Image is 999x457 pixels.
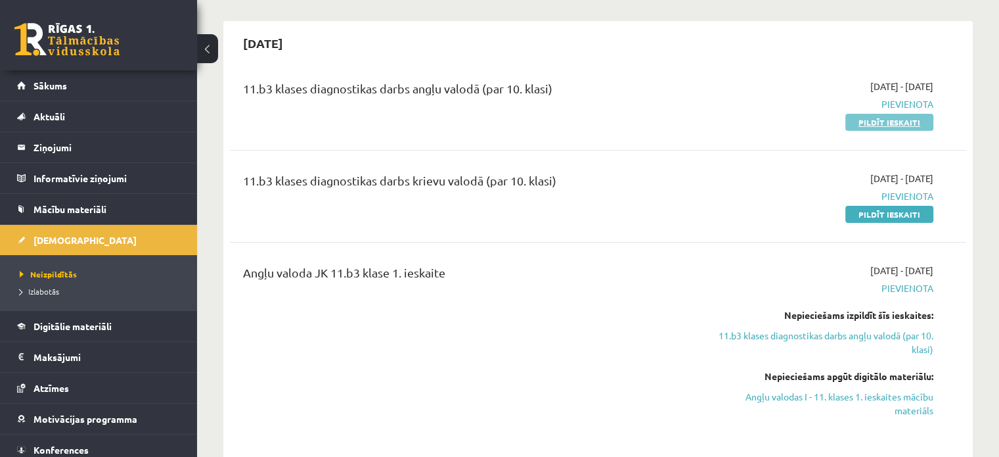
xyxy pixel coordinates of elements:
span: [DATE] - [DATE] [870,264,933,277]
a: Digitālie materiāli [17,311,181,341]
span: Mācību materiāli [33,203,106,215]
h2: [DATE] [230,28,296,59]
div: 11.b3 klases diagnostikas darbs krievu valodā (par 10. klasi) [243,172,697,196]
div: 11.b3 klases diagnostikas darbs angļu valodā (par 10. klasi) [243,80,697,104]
a: Angļu valodas I - 11. klases 1. ieskaites mācību materiāls [717,390,933,418]
span: Aktuāli [33,110,65,122]
a: Izlabotās [20,285,184,297]
span: Neizpildītās [20,269,77,279]
span: Pievienota [717,189,933,203]
span: Digitālie materiāli [33,320,112,332]
span: Atzīmes [33,382,69,394]
span: Pievienota [717,97,933,111]
a: Rīgas 1. Tālmācības vidusskola [14,23,120,56]
span: [DEMOGRAPHIC_DATA] [33,234,137,246]
a: Pildīt ieskaiti [845,206,933,223]
a: Pildīt ieskaiti [845,114,933,131]
span: Konferences [33,444,89,456]
a: Ziņojumi [17,132,181,162]
div: Nepieciešams apgūt digitālo materiālu: [717,370,933,383]
div: Nepieciešams izpildīt šīs ieskaites: [717,308,933,322]
legend: Informatīvie ziņojumi [33,163,181,193]
a: 11.b3 klases diagnostikas darbs angļu valodā (par 10. klasi) [717,329,933,356]
a: Informatīvie ziņojumi [17,163,181,193]
span: [DATE] - [DATE] [870,172,933,185]
span: Motivācijas programma [33,413,137,425]
div: Angļu valoda JK 11.b3 klase 1. ieskaite [243,264,697,288]
a: Neizpildītās [20,268,184,280]
span: Sākums [33,80,67,91]
a: Sākums [17,70,181,101]
a: Atzīmes [17,373,181,403]
span: Pievienota [717,281,933,295]
span: Izlabotās [20,286,59,297]
a: [DEMOGRAPHIC_DATA] [17,225,181,255]
legend: Maksājumi [33,342,181,372]
a: Aktuāli [17,101,181,132]
legend: Ziņojumi [33,132,181,162]
a: Maksājumi [17,342,181,372]
a: Mācību materiāli [17,194,181,224]
a: Motivācijas programma [17,404,181,434]
span: [DATE] - [DATE] [870,80,933,93]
